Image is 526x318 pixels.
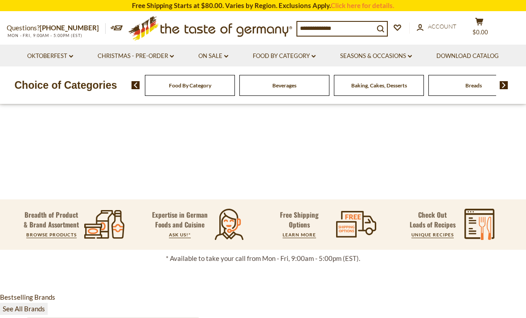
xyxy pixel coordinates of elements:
[466,17,493,40] button: $0.00
[270,210,329,229] p: Free Shipping Options
[340,51,412,61] a: Seasons & Occasions
[436,51,499,61] a: Download Catalog
[26,232,77,237] a: BROWSE PRODUCTS
[411,232,454,237] a: UNIQUE RECIPES
[27,51,73,61] a: Oktoberfest
[7,22,106,34] p: Questions?
[428,23,456,30] span: Account
[131,81,140,89] img: previous arrow
[98,51,174,61] a: Christmas - PRE-ORDER
[417,22,456,32] a: Account
[7,33,82,38] span: MON - FRI, 9:00AM - 5:00PM (EST)
[169,82,211,89] a: Food By Category
[272,82,296,89] a: Beverages
[410,210,456,229] p: Check Out Loads of Recipes
[198,51,228,61] a: On Sale
[253,51,316,61] a: Food By Category
[40,24,99,32] a: [PHONE_NUMBER]
[169,232,191,237] a: ASK US!*
[465,82,482,89] a: Breads
[24,210,79,229] p: Breadth of Product & Brand Assortment
[331,1,394,9] a: Click here for details.
[473,29,488,36] span: $0.00
[283,232,316,237] a: LEARN MORE
[500,81,508,89] img: next arrow
[351,82,407,89] a: Baking, Cakes, Desserts
[148,210,212,229] p: Expertise in German Foods and Cuisine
